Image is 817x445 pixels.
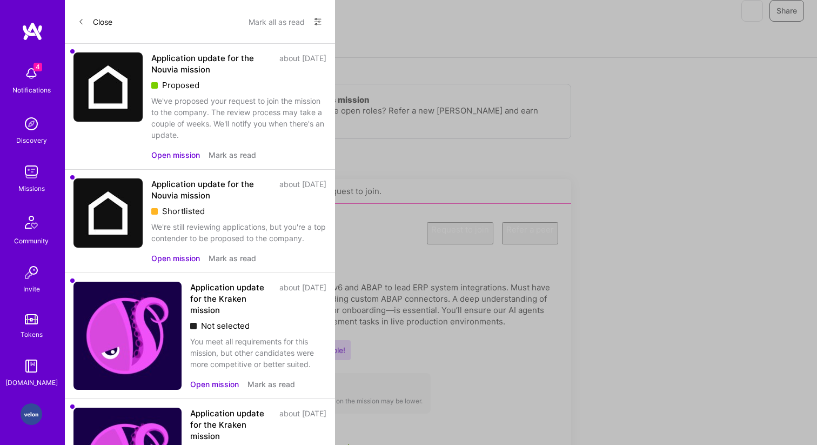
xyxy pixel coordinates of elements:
[21,161,42,183] img: teamwork
[279,178,326,201] div: about [DATE]
[21,355,42,377] img: guide book
[21,262,42,283] img: Invite
[190,408,273,442] div: Application update for the Kraken mission
[18,183,45,194] div: Missions
[279,282,326,316] div: about [DATE]
[18,403,45,425] a: Velon: Team for Autonomous Procurement Platform
[151,205,326,217] div: Shortlisted
[151,253,200,264] button: Open mission
[151,52,273,75] div: Application update for the Nouvia mission
[279,52,326,75] div: about [DATE]
[151,221,326,244] div: We're still reviewing applications, but you're a top contender to be proposed to the company.
[151,79,326,91] div: Proposed
[73,178,143,248] img: Company Logo
[25,314,38,324] img: tokens
[18,209,44,235] img: Community
[16,135,47,146] div: Discovery
[73,52,143,122] img: Company Logo
[22,22,43,41] img: logo
[190,282,273,316] div: Application update for the Kraken mission
[249,13,305,30] button: Mark all as read
[151,95,326,141] div: We've proposed your request to join the mission to the company. The review process may take a cou...
[190,320,326,331] div: Not selected
[151,178,273,201] div: Application update for the Nouvia mission
[279,408,326,442] div: about [DATE]
[14,235,49,247] div: Community
[78,13,112,30] button: Close
[23,283,40,295] div: Invite
[190,378,239,390] button: Open mission
[209,253,256,264] button: Mark as read
[190,336,326,370] div: You meet all requirements for this mission, but other candidates were more competitive or better ...
[209,149,256,161] button: Mark as read
[21,113,42,135] img: discovery
[247,378,295,390] button: Mark as read
[21,329,43,340] div: Tokens
[73,282,182,390] img: Company Logo
[21,403,42,425] img: Velon: Team for Autonomous Procurement Platform
[5,377,58,388] div: [DOMAIN_NAME]
[151,149,200,161] button: Open mission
